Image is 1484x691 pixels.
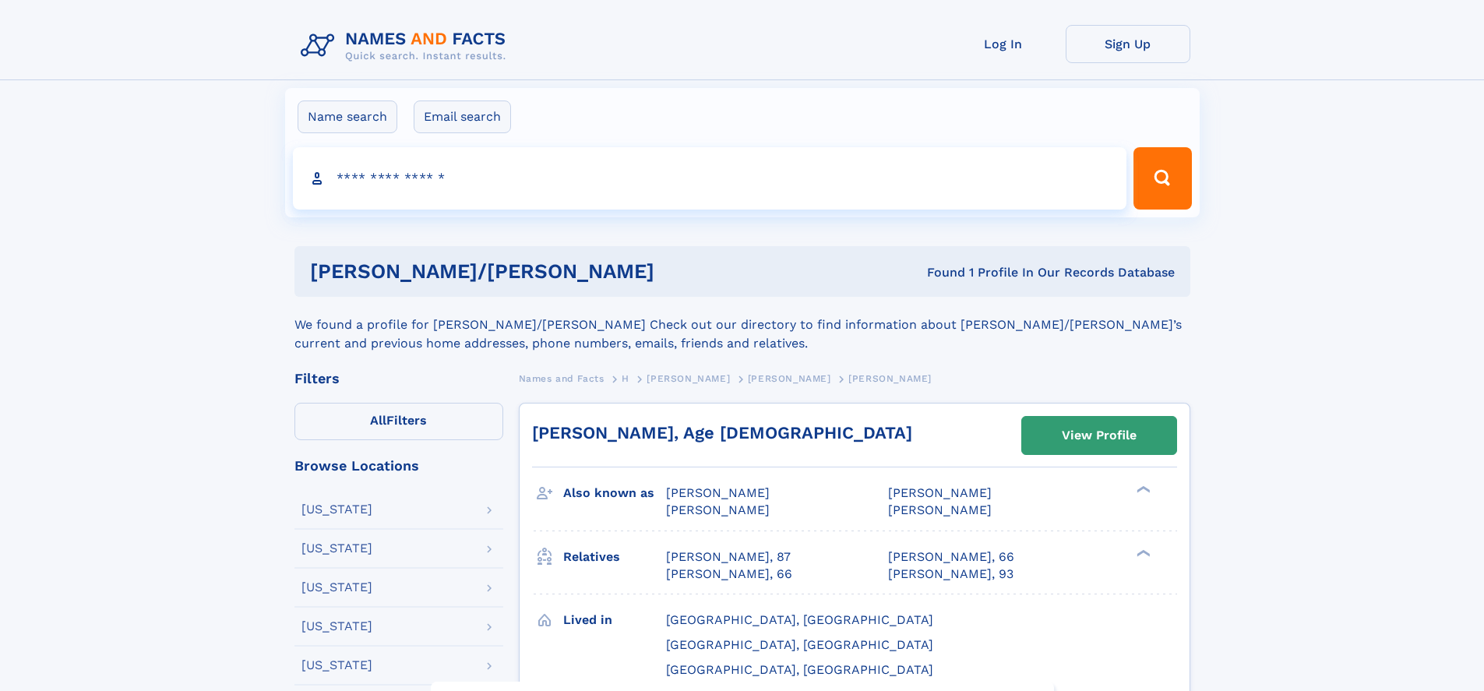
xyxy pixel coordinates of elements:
[563,480,666,506] h3: Also known as
[622,368,629,388] a: H
[748,368,831,388] a: [PERSON_NAME]
[748,373,831,384] span: [PERSON_NAME]
[294,372,503,386] div: Filters
[301,581,372,594] div: [US_STATE]
[666,485,770,500] span: [PERSON_NAME]
[941,25,1066,63] a: Log In
[298,100,397,133] label: Name search
[293,147,1127,210] input: search input
[563,607,666,633] h3: Lived in
[848,373,932,384] span: [PERSON_NAME]
[666,637,933,652] span: [GEOGRAPHIC_DATA], [GEOGRAPHIC_DATA]
[294,459,503,473] div: Browse Locations
[294,403,503,440] label: Filters
[1022,417,1176,454] a: View Profile
[519,368,605,388] a: Names and Facts
[294,297,1190,353] div: We found a profile for [PERSON_NAME]/[PERSON_NAME] Check out our directory to find information ab...
[666,548,791,566] a: [PERSON_NAME], 87
[647,368,730,388] a: [PERSON_NAME]
[532,423,912,442] a: [PERSON_NAME], Age [DEMOGRAPHIC_DATA]
[1066,25,1190,63] a: Sign Up
[1133,548,1151,558] div: ❯
[414,100,511,133] label: Email search
[666,612,933,627] span: [GEOGRAPHIC_DATA], [GEOGRAPHIC_DATA]
[310,262,791,281] h1: [PERSON_NAME]/[PERSON_NAME]
[301,542,372,555] div: [US_STATE]
[647,373,730,384] span: [PERSON_NAME]
[301,503,372,516] div: [US_STATE]
[1062,418,1137,453] div: View Profile
[888,502,992,517] span: [PERSON_NAME]
[888,566,1013,583] a: [PERSON_NAME], 93
[666,662,933,677] span: [GEOGRAPHIC_DATA], [GEOGRAPHIC_DATA]
[791,264,1175,281] div: Found 1 Profile In Our Records Database
[301,620,372,633] div: [US_STATE]
[888,548,1014,566] a: [PERSON_NAME], 66
[622,373,629,384] span: H
[1133,485,1151,495] div: ❯
[294,25,519,67] img: Logo Names and Facts
[888,485,992,500] span: [PERSON_NAME]
[666,502,770,517] span: [PERSON_NAME]
[563,544,666,570] h3: Relatives
[370,413,386,428] span: All
[1133,147,1191,210] button: Search Button
[666,566,792,583] a: [PERSON_NAME], 66
[301,659,372,672] div: [US_STATE]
